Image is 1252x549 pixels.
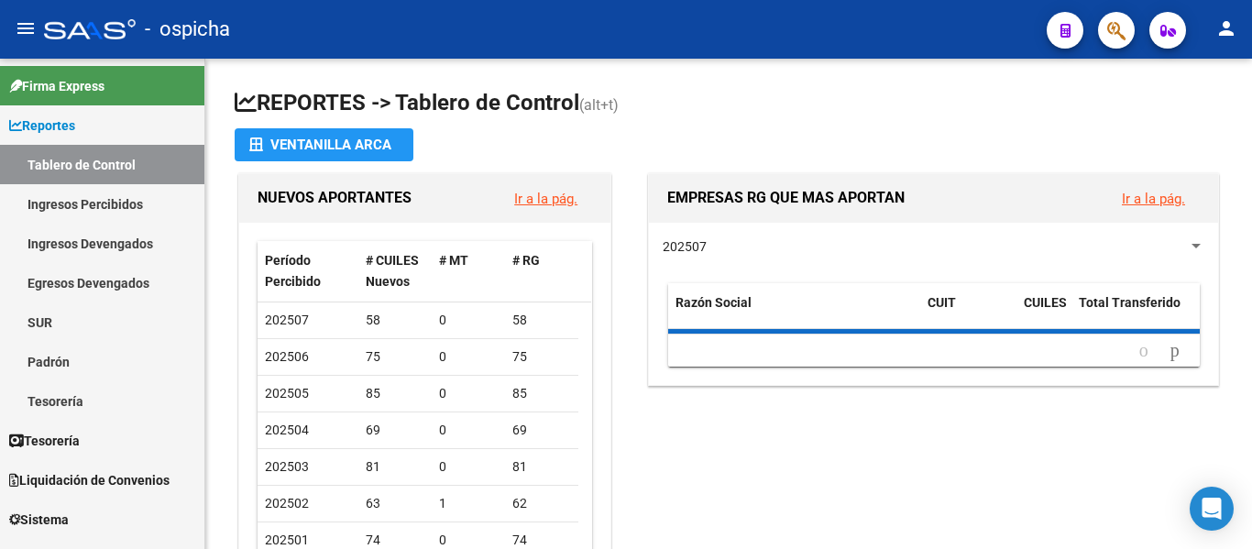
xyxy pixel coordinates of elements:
div: 0 [439,383,498,404]
div: Open Intercom Messenger [1190,487,1234,531]
span: 202503 [265,459,309,474]
div: 69 [366,420,424,441]
span: # RG [512,253,540,268]
a: Ir a la pág. [514,191,577,207]
datatable-header-cell: Período Percibido [258,241,358,302]
span: 202502 [265,496,309,511]
span: Total Transferido [1079,295,1181,310]
datatable-header-cell: # RG [505,241,578,302]
span: CUIT [928,295,956,310]
span: CUILES [1024,295,1067,310]
div: 0 [439,310,498,331]
span: 202504 [265,423,309,437]
mat-icon: menu [15,17,37,39]
span: (alt+t) [579,96,619,114]
datatable-header-cell: Razón Social [668,283,920,344]
button: Ir a la pág. [500,181,592,215]
div: 85 [366,383,424,404]
a: go to previous page [1131,341,1157,361]
div: 63 [366,493,424,514]
span: # CUILES Nuevos [366,253,419,289]
span: NUEVOS APORTANTES [258,189,412,206]
span: 202507 [265,313,309,327]
div: 0 [439,346,498,368]
span: # MT [439,253,468,268]
button: Ir a la pág. [1107,181,1200,215]
a: go to next page [1162,341,1188,361]
mat-icon: person [1215,17,1237,39]
datatable-header-cell: Total Transferido [1071,283,1200,344]
div: 75 [512,346,571,368]
span: EMPRESAS RG QUE MAS APORTAN [667,189,905,206]
div: Ventanilla ARCA [249,128,399,161]
span: Tesorería [9,431,80,451]
div: 62 [512,493,571,514]
span: Firma Express [9,76,104,96]
datatable-header-cell: CUIT [920,283,1016,344]
span: 202501 [265,533,309,547]
div: 58 [366,310,424,331]
div: 0 [439,456,498,478]
datatable-header-cell: # CUILES Nuevos [358,241,432,302]
span: Sistema [9,510,69,530]
datatable-header-cell: CUILES [1016,283,1071,344]
span: Período Percibido [265,253,321,289]
div: 81 [366,456,424,478]
div: 58 [512,310,571,331]
h1: REPORTES -> Tablero de Control [235,88,1223,120]
span: Liquidación de Convenios [9,470,170,490]
datatable-header-cell: # MT [432,241,505,302]
div: 1 [439,493,498,514]
span: Reportes [9,115,75,136]
div: 69 [512,420,571,441]
div: 0 [439,420,498,441]
span: - ospicha [145,9,230,49]
a: Ir a la pág. [1122,191,1185,207]
span: 202507 [663,239,707,254]
div: 81 [512,456,571,478]
span: Razón Social [675,295,752,310]
div: 85 [512,383,571,404]
div: 75 [366,346,424,368]
button: Ventanilla ARCA [235,128,413,161]
span: 202505 [265,386,309,401]
span: 202506 [265,349,309,364]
